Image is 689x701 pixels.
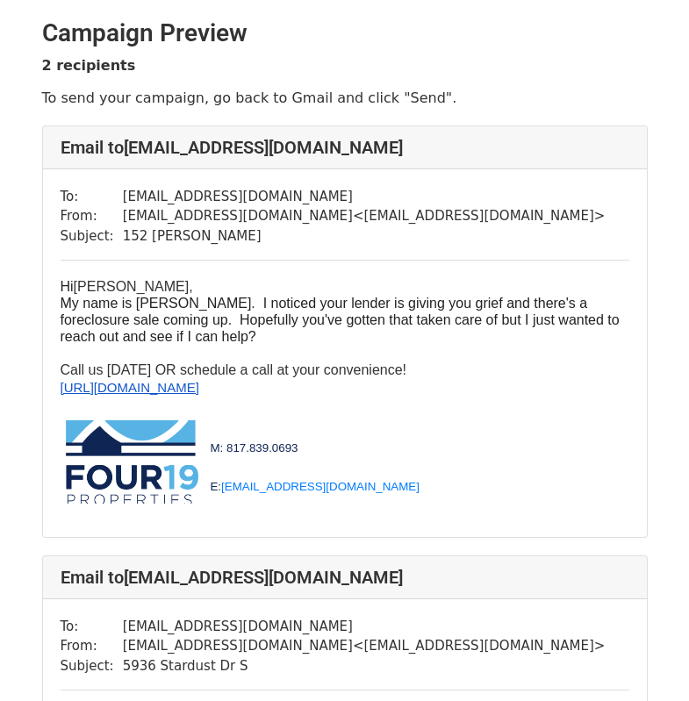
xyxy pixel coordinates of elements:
[42,57,136,74] strong: 2 recipients
[42,89,648,107] p: To send your campaign, go back to Gmail and click "Send".
[123,226,606,247] td: 152 [PERSON_NAME]
[123,636,606,656] td: [EMAIL_ADDRESS][DOMAIN_NAME] < [EMAIL_ADDRESS][DOMAIN_NAME] >
[123,656,606,676] td: 5936 Stardust Dr S
[189,279,192,294] span: ,
[61,226,123,247] td: Subject:
[123,206,606,226] td: [EMAIL_ADDRESS][DOMAIN_NAME] < [EMAIL_ADDRESS][DOMAIN_NAME] >
[61,380,199,395] a: [URL][DOMAIN_NAME]
[61,137,629,158] h4: Email to [EMAIL_ADDRESS][DOMAIN_NAME]
[61,362,407,377] font: Call us [DATE] OR schedule a call at your convenience!
[61,187,123,207] td: To:
[123,187,606,207] td: [EMAIL_ADDRESS][DOMAIN_NAME]
[221,480,420,493] a: [EMAIL_ADDRESS][DOMAIN_NAME]
[123,617,606,637] td: [EMAIL_ADDRESS][DOMAIN_NAME]
[61,617,123,637] td: To:
[61,296,620,344] font: My name is [PERSON_NAME]. I noticed your lender is giving you grief and there's a foreclosure sal...
[61,567,629,588] h4: Email to [EMAIL_ADDRESS][DOMAIN_NAME]
[61,279,193,294] font: [PERSON_NAME]
[66,420,198,505] img: AD_4nXeJN78f3seazGx89u_WFgcuWzyVBpqUdaiffI-HjQczVlbMzYxeEvVyfRCejLRoEzxLmTAoKsSrkkg73Z6qBnwrzUUtw...
[61,206,123,226] td: From:
[210,441,298,454] span: M: 817.839.0693
[61,656,123,676] td: Subject:
[210,480,419,493] span: E:
[42,18,648,48] h2: Campaign Preview
[61,636,123,656] td: From:
[61,279,74,294] span: Hi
